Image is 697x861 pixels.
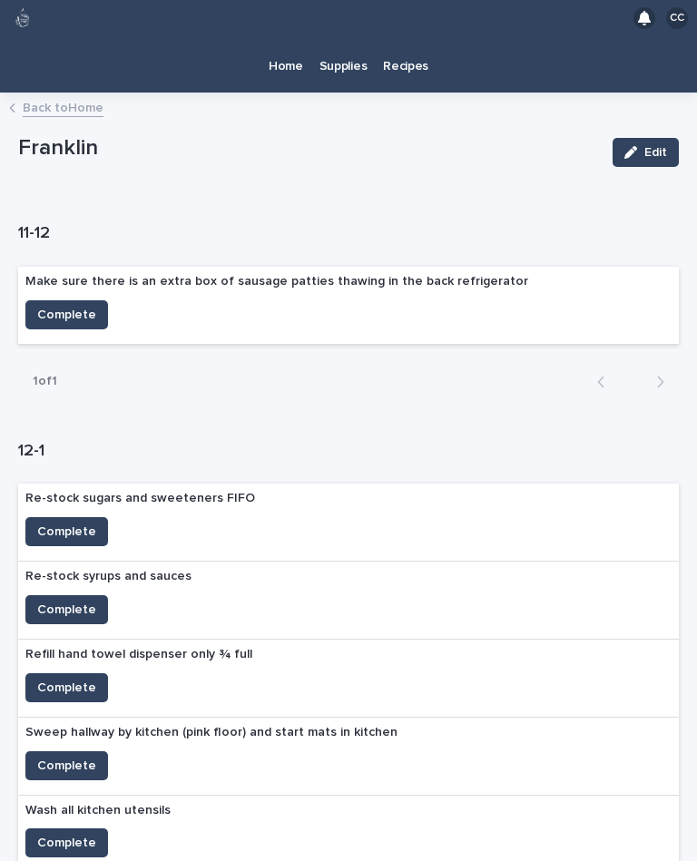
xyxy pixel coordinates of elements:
a: Home [260,36,311,93]
h1: 11-12 [18,223,679,245]
span: Complete [37,306,96,324]
a: Re-stock syrups and saucesComplete [18,562,679,640]
a: Make sure there is an extra box of sausage patties thawing in the back refrigeratorComplete [18,267,679,345]
span: Edit [644,146,667,159]
p: Supplies [319,36,368,74]
p: Wash all kitchen utensils [25,803,171,818]
button: Complete [25,595,108,624]
p: Re-stock sugars and sweeteners FIFO [25,491,255,506]
button: Complete [25,300,108,329]
a: Re-stock sugars and sweeteners FIFOComplete [18,484,679,562]
p: Make sure there is an extra box of sausage patties thawing in the back refrigerator [25,274,528,289]
p: Re-stock syrups and sauces [25,569,191,584]
button: Complete [25,673,108,702]
span: Complete [37,834,96,852]
p: 1 of 1 [18,359,72,404]
div: CC [666,7,688,29]
button: Complete [25,828,108,857]
a: Refill hand towel dispenser only ¾ fullComplete [18,640,679,718]
button: Edit [613,138,679,167]
span: Complete [37,679,96,697]
img: 80hjoBaRqlyywVK24fQd [11,6,34,30]
a: Back toHome [23,96,103,117]
p: Recipes [383,36,428,74]
button: Next [631,374,679,390]
span: Complete [37,523,96,541]
button: Complete [25,751,108,780]
a: Recipes [375,36,437,93]
span: Complete [37,757,96,775]
p: Refill hand towel dispenser only ¾ full [25,647,252,662]
span: Complete [37,601,96,619]
h1: 12-1 [18,441,679,463]
a: Supplies [311,36,376,93]
p: Franklin [18,135,598,161]
button: Complete [25,517,108,546]
button: Back [583,374,631,390]
a: Sweep hallway by kitchen (pink floor) and start mats in kitchenComplete [18,718,679,796]
p: Home [269,36,303,74]
p: Sweep hallway by kitchen (pink floor) and start mats in kitchen [25,725,398,740]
